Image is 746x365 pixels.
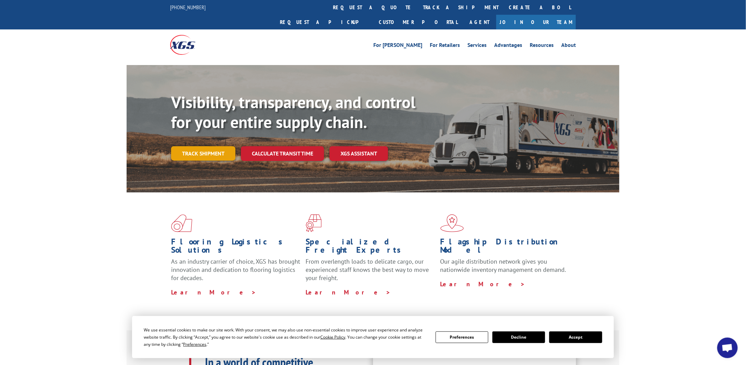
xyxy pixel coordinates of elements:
img: xgs-icon-focused-on-flooring-red [306,214,322,232]
span: Cookie Policy [320,334,345,340]
a: Track shipment [171,146,235,161]
div: Cookie Consent Prompt [132,316,614,358]
a: About [561,42,576,50]
a: XGS ASSISTANT [330,146,388,161]
a: Learn More > [306,288,391,296]
span: Preferences [183,341,206,347]
b: Visibility, transparency, and control for your entire supply chain. [171,91,415,133]
a: For Retailers [430,42,460,50]
a: Learn More > [440,280,526,288]
a: For [PERSON_NAME] [373,42,422,50]
a: Services [467,42,487,50]
h1: Flooring Logistics Solutions [171,238,300,257]
span: Our agile distribution network gives you nationwide inventory management on demand. [440,257,566,274]
a: Request a pickup [275,15,374,29]
span: As an industry carrier of choice, XGS has brought innovation and dedication to flooring logistics... [171,257,300,282]
a: Agent [463,15,496,29]
a: Advantages [494,42,522,50]
button: Preferences [436,331,488,343]
p: From overlength loads to delicate cargo, our experienced staff knows the best way to move your fr... [306,257,435,288]
a: Join Our Team [496,15,576,29]
div: We use essential cookies to make our site work. With your consent, we may also use non-essential ... [144,326,427,348]
div: Open chat [717,338,738,358]
a: Learn More > [171,288,256,296]
a: Calculate transit time [241,146,324,161]
img: xgs-icon-flagship-distribution-model-red [440,214,464,232]
img: xgs-icon-total-supply-chain-intelligence-red [171,214,192,232]
a: [PHONE_NUMBER] [170,4,206,11]
a: Customer Portal [374,15,463,29]
button: Accept [549,331,602,343]
button: Decline [492,331,545,343]
h1: Specialized Freight Experts [306,238,435,257]
a: Resources [530,42,554,50]
h1: Flagship Distribution Model [440,238,570,257]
